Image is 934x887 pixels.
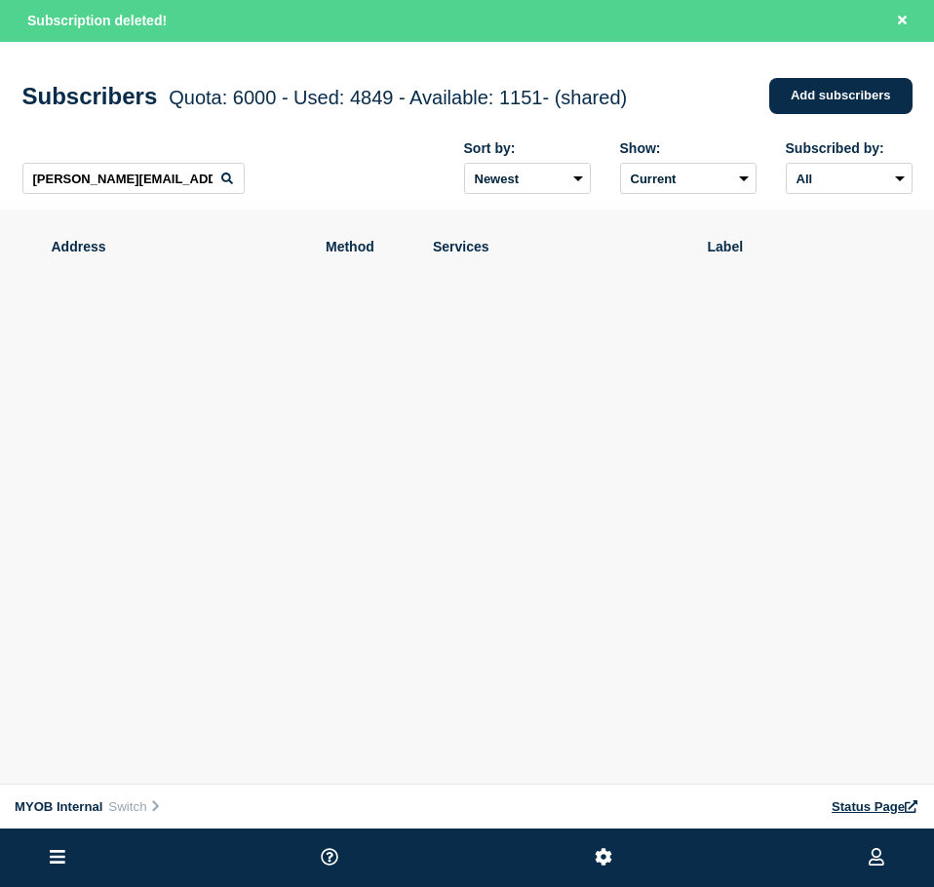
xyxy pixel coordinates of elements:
[433,239,679,254] span: Services
[464,140,591,156] div: Sort by:
[890,10,915,32] button: Close banner
[708,239,883,254] span: Label
[22,163,245,194] input: Search subscribers
[15,799,102,814] span: MYOB Internal
[620,163,757,194] select: Deleted
[52,239,297,254] span: Address
[832,799,919,814] a: Status Page
[769,78,913,114] a: Add subscribers
[464,163,591,194] select: Sort by
[786,140,913,156] div: Subscribed by:
[102,798,168,815] button: Switch
[169,87,627,108] span: Quota: 6000 - Used: 4849 - Available: 1151 - (shared)
[22,83,628,110] h1: Subscribers
[786,163,913,194] select: Subscribed by
[326,239,404,254] span: Method
[27,13,167,28] span: Subscription deleted!
[620,140,757,156] div: Show:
